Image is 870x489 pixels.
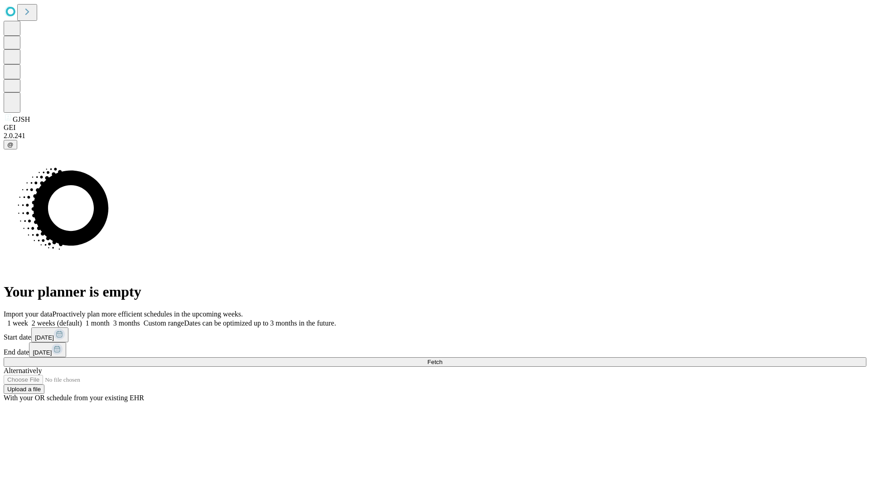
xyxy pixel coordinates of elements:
span: 1 month [86,319,110,327]
span: Custom range [144,319,184,327]
span: Alternatively [4,367,42,374]
div: End date [4,342,866,357]
button: @ [4,140,17,149]
span: 1 week [7,319,28,327]
button: Upload a file [4,384,44,394]
div: Start date [4,327,866,342]
span: 3 months [113,319,140,327]
button: Fetch [4,357,866,367]
button: [DATE] [31,327,68,342]
span: Import your data [4,310,53,318]
span: GJSH [13,115,30,123]
span: [DATE] [35,334,54,341]
div: 2.0.241 [4,132,866,140]
div: GEI [4,124,866,132]
h1: Your planner is empty [4,283,866,300]
span: Fetch [427,359,442,365]
button: [DATE] [29,342,66,357]
span: Dates can be optimized up to 3 months in the future. [184,319,336,327]
span: [DATE] [33,349,52,356]
span: 2 weeks (default) [32,319,82,327]
span: Proactively plan more efficient schedules in the upcoming weeks. [53,310,243,318]
span: With your OR schedule from your existing EHR [4,394,144,402]
span: @ [7,141,14,148]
